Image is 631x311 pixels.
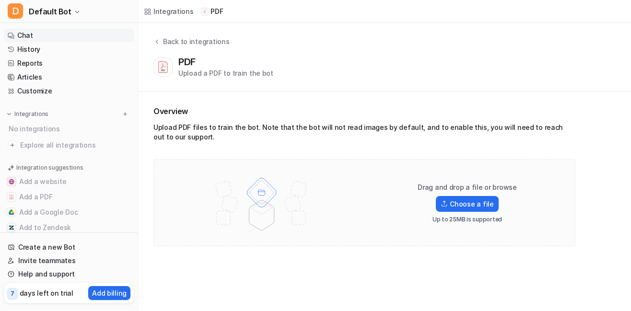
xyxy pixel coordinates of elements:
a: PDF iconPDF [201,7,223,16]
img: Add a website [9,179,14,184]
p: Integrations [14,110,48,118]
a: Articles [4,70,134,84]
button: Add a websiteAdd a website [4,174,134,189]
p: PDF [210,7,223,16]
img: menu_add.svg [122,111,129,117]
img: expand menu [6,111,12,117]
button: Add billing [88,286,130,300]
a: Invite teammates [4,254,134,267]
div: Upload PDF files to train the bot. Note that the bot will not read images by default, and to enab... [153,123,575,146]
span: / [197,7,199,16]
p: Up to 25MB is supported [432,216,502,223]
span: Explore all integrations [20,138,130,153]
img: Add to Zendesk [9,225,14,230]
span: D [8,3,23,19]
a: Integrations [144,6,194,16]
label: Choose a file [436,196,498,212]
button: Back to integrations [153,36,229,56]
div: No integrations [6,121,134,137]
img: PDF icon [202,9,207,14]
p: Add billing [92,288,127,298]
p: days left on trial [20,288,73,298]
a: Help and support [4,267,134,281]
button: Add a Google DocAdd a Google Doc [4,205,134,220]
span: Default Bot [29,5,71,18]
a: Explore all integrations [4,138,134,152]
img: File upload illustration [199,169,324,236]
img: Add a Google Doc [9,209,14,215]
button: Add a PDFAdd a PDF [4,189,134,205]
a: Chat [4,29,134,42]
img: Add a PDF [9,194,14,200]
div: Upload a PDF to train the bot [178,68,273,78]
a: History [4,43,134,56]
img: Upload icon [441,200,448,207]
div: Back to integrations [160,36,229,46]
button: Integrations [4,109,51,119]
div: Integrations [153,6,194,16]
p: 7 [11,289,14,298]
a: Customize [4,84,134,98]
p: Drag and drop a file or browse [418,183,517,192]
button: Add to ZendeskAdd to Zendesk [4,220,134,235]
a: Reports [4,57,134,70]
div: PDF [178,56,199,68]
h2: Overview [153,105,575,117]
img: explore all integrations [8,140,17,150]
p: Integration suggestions [16,163,83,172]
a: Create a new Bot [4,241,134,254]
